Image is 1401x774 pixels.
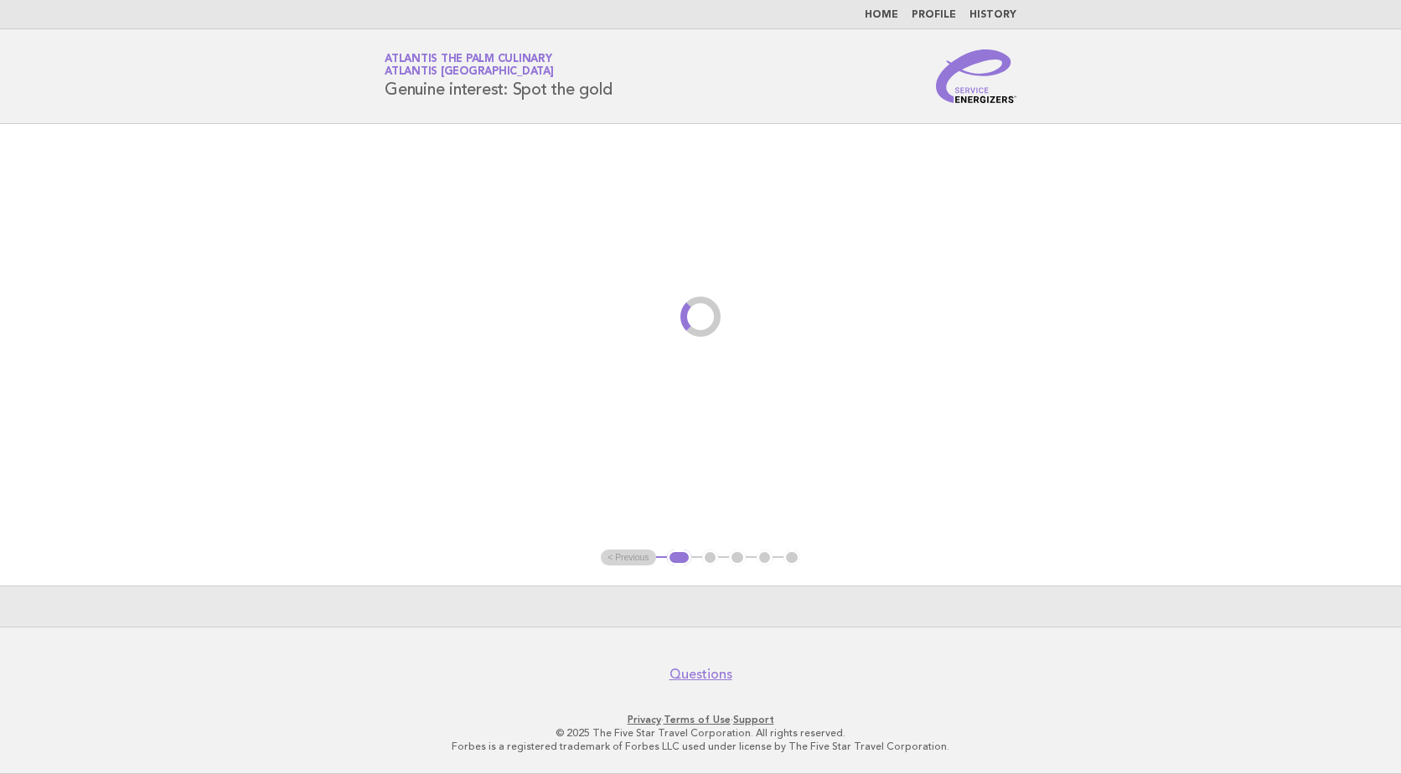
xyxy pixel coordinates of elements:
[969,10,1016,20] a: History
[385,54,612,98] h1: Genuine interest: Spot the gold
[385,67,554,78] span: Atlantis [GEOGRAPHIC_DATA]
[669,666,732,683] a: Questions
[188,713,1213,726] p: · ·
[628,714,661,725] a: Privacy
[733,714,774,725] a: Support
[912,10,956,20] a: Profile
[385,54,554,77] a: Atlantis The Palm CulinaryAtlantis [GEOGRAPHIC_DATA]
[936,49,1016,103] img: Service Energizers
[188,726,1213,740] p: © 2025 The Five Star Travel Corporation. All rights reserved.
[664,714,731,725] a: Terms of Use
[188,740,1213,753] p: Forbes is a registered trademark of Forbes LLC used under license by The Five Star Travel Corpora...
[865,10,898,20] a: Home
